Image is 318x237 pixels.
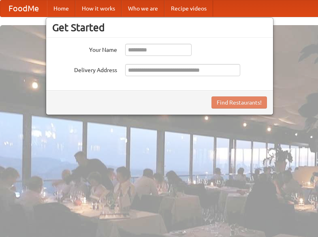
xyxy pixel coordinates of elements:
[52,21,267,34] h3: Get Started
[122,0,164,17] a: Who we are
[211,96,267,109] button: Find Restaurants!
[52,44,117,54] label: Your Name
[52,64,117,74] label: Delivery Address
[47,0,75,17] a: Home
[164,0,213,17] a: Recipe videos
[0,0,47,17] a: FoodMe
[75,0,122,17] a: How it works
